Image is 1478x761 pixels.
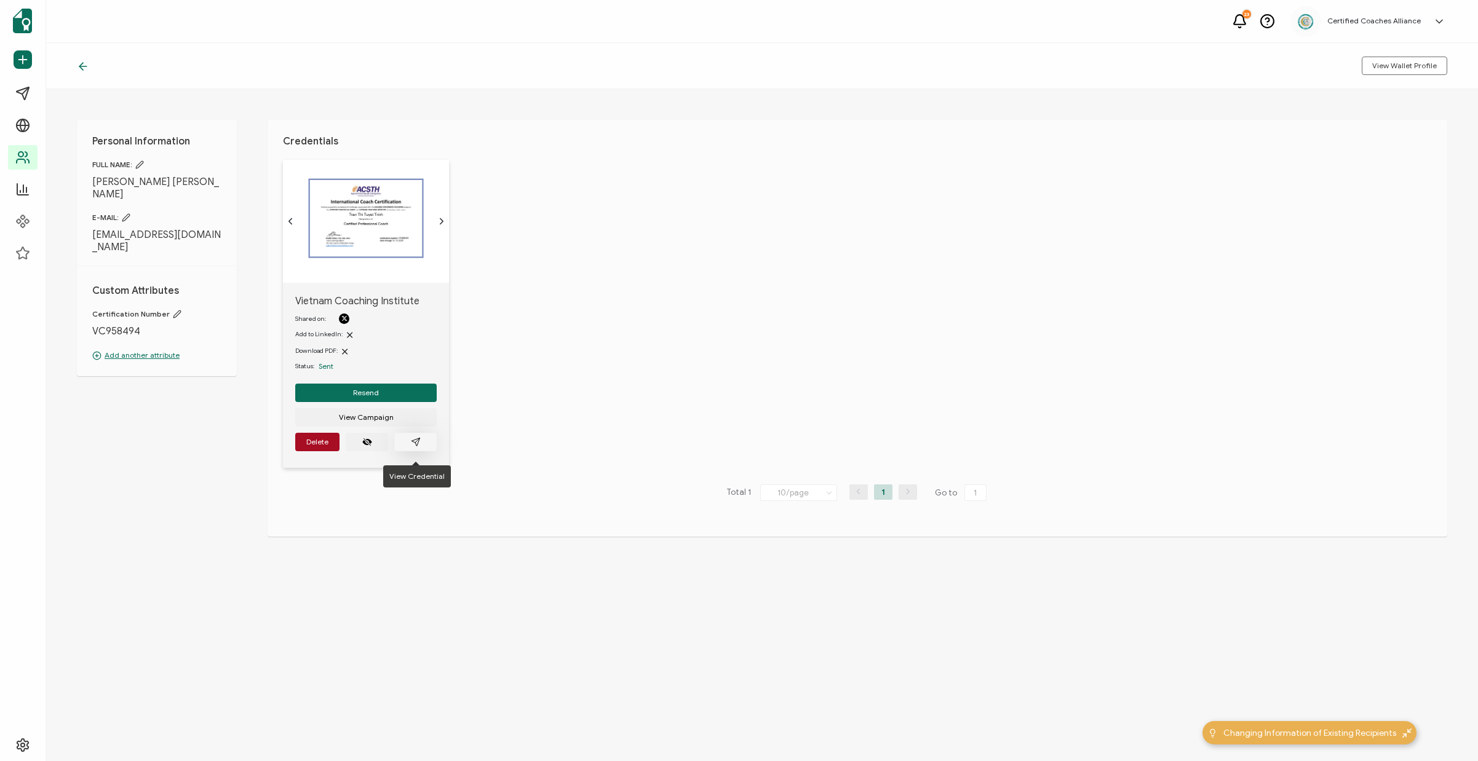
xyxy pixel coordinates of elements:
[1223,727,1396,739] span: Changing Information of Existing Recipients
[92,213,221,223] span: E-MAIL:
[362,437,372,447] ion-icon: eye off
[339,414,394,421] span: View Campaign
[411,437,421,447] ion-icon: paper plane outline
[935,484,989,502] span: Go to
[353,389,379,396] span: Resend
[295,295,437,307] span: Vietnam Coaching Institute
[295,361,314,371] span: Status:
[1242,10,1251,18] div: 23
[283,135,1432,148] h1: Credentials
[1372,62,1437,69] span: View Wallet Profile
[295,330,343,338] span: Add to LinkedIn:
[13,9,32,33] img: sertifier-logomark-colored.svg
[92,309,221,319] span: Certification Number
[306,438,328,446] span: Delete
[1416,702,1478,761] iframe: Chat Widget
[92,135,221,148] h1: Personal Information
[437,216,447,226] ion-icon: chevron forward outline
[92,176,221,200] span: [PERSON_NAME] [PERSON_NAME]
[760,484,837,501] input: Select
[92,325,221,337] span: VC958494
[1362,57,1447,75] button: View Wallet Profile
[726,484,751,502] span: Total 1
[1327,17,1421,25] h5: Certified Coaches Alliance
[295,408,437,427] button: View Campaign
[874,484,892,500] li: 1
[383,465,451,487] div: View Credential
[295,384,437,402] button: Resend
[92,160,221,170] span: FULL NAME:
[1402,728,1412,738] img: minimize-icon.svg
[92,350,221,361] p: Add another attribute
[1297,12,1315,31] img: 2aa27aa7-df99-43f9-bc54-4d90c804c2bd.png
[285,216,295,226] ion-icon: chevron back outline
[295,347,338,355] span: Download PDF:
[319,361,333,371] span: Sent
[92,229,221,253] span: [EMAIL_ADDRESS][DOMAIN_NAME]
[92,285,221,297] h1: Custom Attributes
[341,315,348,321] img: X Logo
[295,433,340,451] button: Delete
[295,315,326,323] span: Shared on:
